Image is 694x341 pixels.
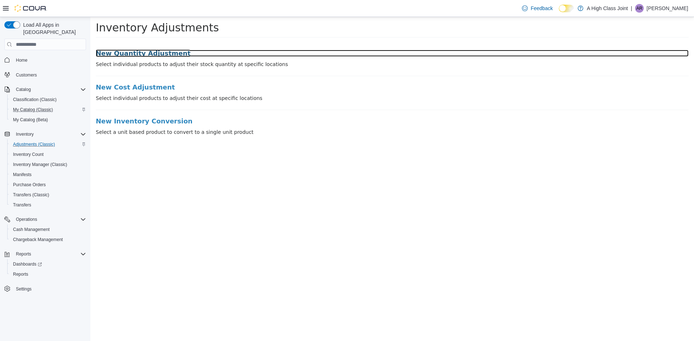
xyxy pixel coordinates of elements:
[10,260,86,268] span: Dashboards
[10,150,47,159] a: Inventory Count
[7,170,89,180] button: Manifests
[16,251,31,257] span: Reports
[13,202,31,208] span: Transfers
[10,160,86,169] span: Inventory Manager (Classic)
[7,190,89,200] button: Transfers (Classic)
[13,152,44,157] span: Inventory Count
[10,115,51,124] a: My Catalog (Beta)
[7,235,89,245] button: Chargeback Management
[13,237,63,242] span: Chargeback Management
[10,140,58,149] a: Adjustments (Classic)
[531,5,553,12] span: Feedback
[16,87,31,92] span: Catalog
[10,115,86,124] span: My Catalog (Beta)
[5,4,129,17] span: Inventory Adjustments
[7,224,89,235] button: Cash Management
[5,44,598,51] p: Select individual products to adjust their stock quantity at specific locations
[13,107,53,113] span: My Catalog (Classic)
[7,95,89,105] button: Classification (Classic)
[7,105,89,115] button: My Catalog (Classic)
[10,260,45,268] a: Dashboards
[10,191,86,199] span: Transfers (Classic)
[10,180,49,189] a: Purchase Orders
[16,72,37,78] span: Customers
[13,130,37,139] button: Inventory
[7,269,89,279] button: Reports
[16,217,37,222] span: Operations
[10,160,70,169] a: Inventory Manager (Classic)
[5,67,598,74] a: New Cost Adjustment
[1,249,89,259] button: Reports
[13,250,34,258] button: Reports
[559,12,559,13] span: Dark Mode
[637,4,643,13] span: AR
[13,271,28,277] span: Reports
[7,139,89,149] button: Adjustments (Classic)
[7,115,89,125] button: My Catalog (Beta)
[13,172,31,178] span: Manifests
[13,250,86,258] span: Reports
[1,214,89,224] button: Operations
[13,70,86,79] span: Customers
[4,52,86,313] nav: Complex example
[10,235,86,244] span: Chargeback Management
[635,4,644,13] div: Alexa Rushton
[13,55,86,64] span: Home
[10,201,34,209] a: Transfers
[16,131,34,137] span: Inventory
[13,85,86,94] span: Catalog
[7,159,89,170] button: Inventory Manager (Classic)
[10,140,86,149] span: Adjustments (Classic)
[16,57,27,63] span: Home
[13,162,67,167] span: Inventory Manager (Classic)
[1,70,89,80] button: Customers
[7,149,89,159] button: Inventory Count
[20,21,86,36] span: Load All Apps in [GEOGRAPHIC_DATA]
[587,4,628,13] p: A High Class Joint
[10,150,86,159] span: Inventory Count
[7,259,89,269] a: Dashboards
[7,180,89,190] button: Purchase Orders
[13,284,86,293] span: Settings
[519,1,556,16] a: Feedback
[10,170,86,179] span: Manifests
[13,117,48,123] span: My Catalog (Beta)
[10,180,86,189] span: Purchase Orders
[13,215,40,224] button: Operations
[10,95,86,104] span: Classification (Classic)
[559,5,574,12] input: Dark Mode
[10,235,66,244] a: Chargeback Management
[10,225,52,234] a: Cash Management
[10,191,52,199] a: Transfers (Classic)
[10,201,86,209] span: Transfers
[10,105,86,114] span: My Catalog (Classic)
[13,97,57,102] span: Classification (Classic)
[13,261,42,267] span: Dashboards
[13,85,34,94] button: Catalog
[1,129,89,139] button: Inventory
[5,33,598,40] a: New Quantity Adjustment
[13,285,34,293] a: Settings
[13,215,86,224] span: Operations
[13,182,46,188] span: Purchase Orders
[647,4,688,13] p: [PERSON_NAME]
[10,95,60,104] a: Classification (Classic)
[7,200,89,210] button: Transfers
[16,286,31,292] span: Settings
[13,192,49,198] span: Transfers (Classic)
[5,78,598,85] p: Select individual products to adjust their cost at specific locations
[10,105,56,114] a: My Catalog (Classic)
[13,141,55,147] span: Adjustments (Classic)
[5,101,598,108] a: New Inventory Conversion
[10,225,86,234] span: Cash Management
[1,54,89,65] button: Home
[13,56,30,65] a: Home
[1,284,89,294] button: Settings
[13,71,40,79] a: Customers
[14,5,47,12] img: Cova
[5,112,598,119] p: Select a unit based product to convert to a single unit product
[1,84,89,95] button: Catalog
